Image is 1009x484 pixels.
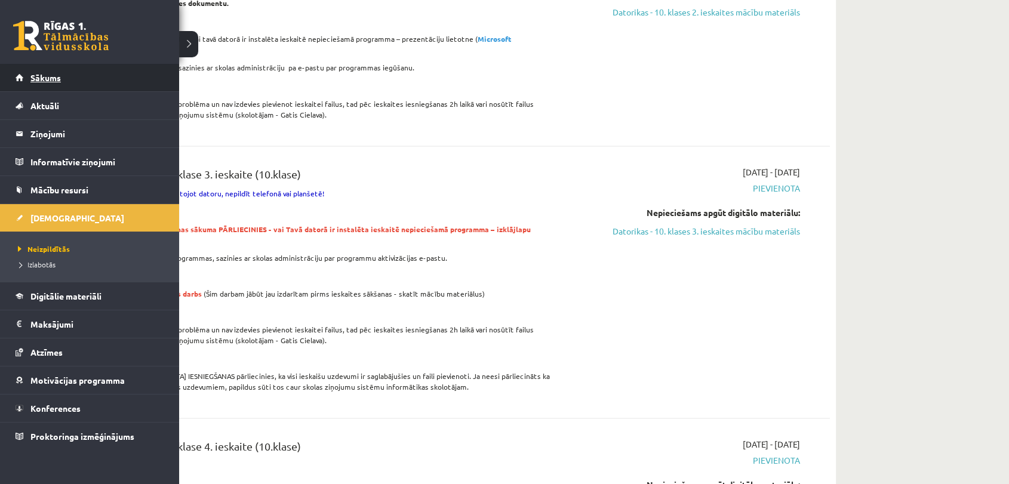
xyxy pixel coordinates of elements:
[30,310,164,338] legend: Maksājumi
[575,6,800,19] a: Datorikas - 10. klases 2. ieskaites mācību materiāls
[90,98,557,119] p: Ja Tev ir radusies tehniska problēma un nav izdevies pievienot ieskaitei failus, tad pēc ieskaite...
[30,100,59,111] span: Aktuāli
[575,224,800,237] a: Datorikas - 10. klases 3. ieskaites mācību materiāls
[90,370,557,391] p: Pirms [DEMOGRAPHIC_DATA] IESNIEGŠANAS pārliecinies, ka visi ieskaišu uzdevumi ir saglabājušies un...
[90,33,557,55] p: Pirms ieskaites , vai tavā datorā ir instalēta ieskaitē nepieciešamā programma – prezentāciju lie...
[16,64,164,91] a: Sākums
[90,437,557,460] div: Datorika JK 11.b1 klase 4. ieskaite (10.klase)
[15,243,167,254] a: Neizpildītās
[575,206,800,218] div: Nepieciešams apgūt digitālo materiālu:
[16,338,164,366] a: Atzīmes
[16,176,164,204] a: Mācību resursi
[16,204,164,232] a: [DEMOGRAPHIC_DATA]
[30,184,88,195] span: Mācību resursi
[90,288,557,298] p: (Šim darbam jābūt jau izdarītam pirms ieskaites sākšanas - skatīt mācību materiālus)
[16,423,164,450] a: Proktoringa izmēģinājums
[743,165,800,178] span: [DATE] - [DATE]
[30,291,101,301] span: Digitālie materiāli
[16,120,164,147] a: Ziņojumi
[575,181,800,194] span: Pievienota
[30,72,61,83] span: Sākums
[16,92,164,119] a: Aktuāli
[15,244,70,254] span: Neizpildītās
[30,347,63,357] span: Atzīmes
[16,394,164,422] a: Konferences
[16,366,164,394] a: Motivācijas programma
[16,310,164,338] a: Maksājumi
[16,148,164,175] a: Informatīvie ziņojumi
[30,148,164,175] legend: Informatīvie ziņojumi
[15,259,167,270] a: Izlabotās
[30,120,164,147] legend: Ziņojumi
[90,62,557,73] p: Ja Tev nav šīs programmas sazinies ar skolas administrāciju pa e-pastu par programmas iegūšanu.
[30,212,124,223] span: [DEMOGRAPHIC_DATA]
[30,375,125,386] span: Motivācijas programma
[90,224,531,244] span: Pirms 3.ieskaites pildīšanas sākuma PĀRLIECINIES - vai Tavā datorā ir instalēta ieskaitē nepiecie...
[90,188,324,198] span: Ieskaite jāpilda, izmantojot datoru, nepildīt telefonā vai planšetē!
[90,252,557,263] p: [PERSON_NAME] nav šīs programmas, sazinies ar skolas administrāciju par programmu aktivizācijas e...
[90,224,531,244] strong: .
[575,454,800,466] span: Pievienota
[90,323,557,345] p: Ja Tev ir radusies tehniska problēma un nav izdevies pievienot ieskaitei failus, tad pēc ieskaite...
[30,403,81,414] span: Konferences
[13,21,109,51] a: Rīgas 1. Tālmācības vidusskola
[16,282,164,310] a: Digitālie materiāli
[15,260,56,269] span: Izlabotās
[743,437,800,450] span: [DATE] - [DATE]
[30,431,134,442] span: Proktoringa izmēģinājums
[90,165,557,187] div: Datorika JK 11.b1 klase 3. ieskaite (10.klase)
